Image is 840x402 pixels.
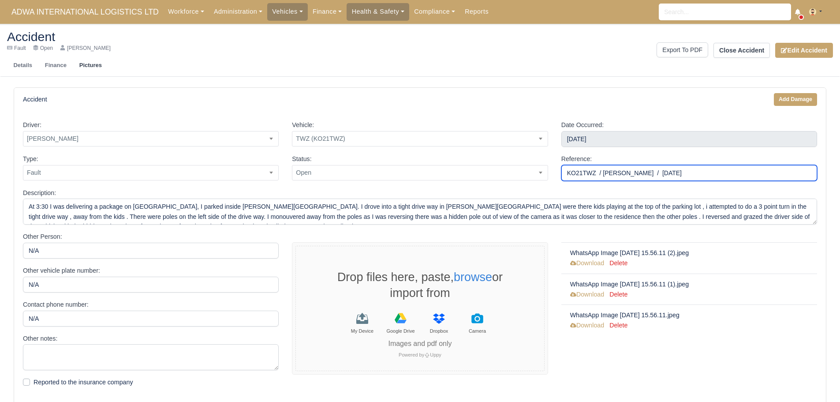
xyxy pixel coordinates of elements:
a: Administration [209,3,267,20]
a: Download [570,322,605,329]
label: Other Person: [23,232,62,242]
a: Delete [609,322,627,329]
a: Download [570,259,605,267]
label: Reported to the insurance company [34,377,133,387]
span: TWZ (KO21TWZ) [292,131,548,147]
span: TWZ (KO21TWZ) [292,133,547,144]
h6: Accident [23,96,47,103]
a: Delete [609,259,627,267]
span: Giovanni Tesei [23,133,278,144]
a: Reports [460,3,493,20]
span: ADWA INTERNATIONAL LOGISTICS LTD [7,3,163,21]
td: WhatsApp Image [DATE] 15.56.11.jpeg [561,305,817,336]
div: Images and pdf only [296,339,544,349]
div: File Uploader [292,242,548,375]
button: Close Accident [713,43,770,58]
div: Fault [7,45,26,52]
a: Vehicles [267,3,308,20]
label: Reference: [561,154,592,164]
label: Date Occurred: [561,120,604,130]
label: Description: [23,188,56,198]
a: Workforce [163,3,209,20]
a: Edit Accident [775,43,833,58]
a: Add Damage [774,93,817,106]
h2: Accident [7,30,414,43]
div: Open [33,45,53,52]
a: Health & Safety [347,3,409,20]
span: Giovanni Tesei [23,131,279,147]
a: Compliance [409,3,460,20]
a: Finance [38,59,73,73]
td: WhatsApp Image [DATE] 15.56.11 (2).jpeg [561,243,817,274]
a: Pictures [73,59,108,73]
iframe: Chat Widget [796,360,840,402]
a: Download [570,291,605,298]
div: Drop files here, paste, or import from [316,269,523,301]
a: Details [7,59,38,73]
span: Open [292,167,547,178]
label: Status: [292,154,311,164]
a: Export To PDF [657,42,708,57]
span: Uppy [430,352,441,357]
input: Search... [659,4,791,20]
a: [PERSON_NAME] [60,45,111,52]
a: ADWA INTERNATIONAL LOGISTICS LTD [7,4,163,21]
a: Powered byUppy [399,352,441,357]
td: WhatsApp Image [DATE] 15.56.11 (1).jpeg [561,274,817,305]
a: Finance [308,3,347,20]
label: Driver: [23,120,41,130]
label: Other vehicle plate number: [23,266,100,276]
label: Other notes: [23,334,57,344]
span: Fault [23,165,279,180]
span: Open [292,165,548,180]
div: Accident [0,23,840,77]
a: Delete [609,291,627,298]
button: browse [454,271,492,283]
span: Fault [23,167,278,178]
label: Vehicle: [292,120,314,130]
textarea: At 3:30 I was delivering a package on [GEOGRAPHIC_DATA], I parked inside [PERSON_NAME][GEOGRAPHIC... [23,199,817,225]
label: Type: [23,154,38,164]
label: Contact phone number: [23,300,89,310]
